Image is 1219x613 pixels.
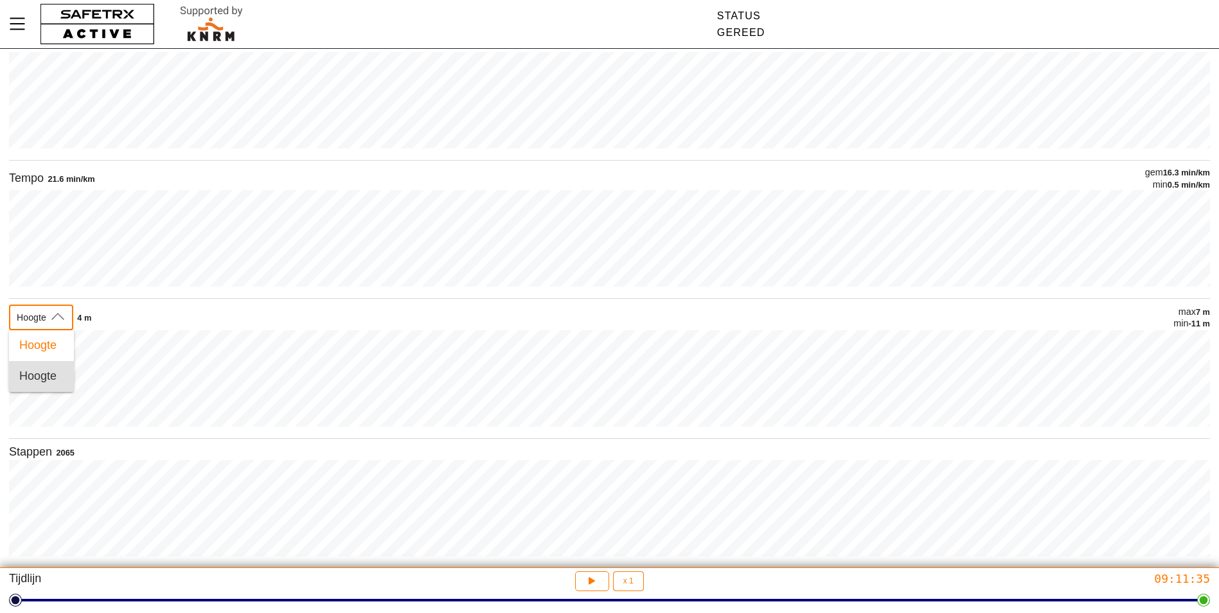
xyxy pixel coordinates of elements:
[77,313,91,324] div: 4 m
[1145,166,1210,179] div: gem
[1196,307,1210,317] span: 7 m
[717,10,765,22] div: Status
[613,571,644,591] button: x 1
[814,571,1210,586] div: 09:11:35
[19,370,57,383] span: Hoogte
[48,174,94,185] div: 21.6 min/km
[1173,306,1210,318] div: max
[623,577,634,585] span: x 1
[9,171,44,186] div: Tempo
[17,312,46,323] span: Hoogte
[1189,319,1210,328] span: -11 m
[9,571,405,591] div: Tijdlijn
[9,445,52,459] div: Stappen
[1145,179,1210,191] div: min
[19,339,57,352] span: Hoogte
[1163,168,1210,177] span: 16.3 min/km
[717,27,765,39] div: Gereed
[1168,180,1210,190] span: 0.5 min/km
[165,3,258,45] img: RescueLogo.svg
[56,448,74,459] div: 2065
[1173,317,1210,330] div: min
